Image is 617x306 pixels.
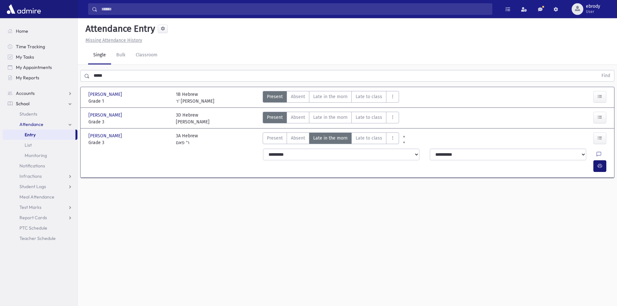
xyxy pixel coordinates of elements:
[313,93,348,100] span: Late in the morn
[3,202,77,212] a: Test Marks
[3,73,77,83] a: My Reports
[291,114,305,121] span: Absent
[267,114,283,121] span: Present
[16,75,39,81] span: My Reports
[16,64,52,70] span: My Appointments
[131,46,163,64] a: Classroom
[3,192,77,202] a: Meal Attendance
[25,132,36,138] span: Entry
[263,112,399,125] div: AttTypes
[19,194,54,200] span: Meal Attendance
[25,142,32,148] span: List
[3,26,77,36] a: Home
[19,184,46,189] span: Student Logs
[19,173,42,179] span: Infractions
[3,130,75,140] a: Entry
[3,119,77,130] a: Attendance
[3,62,77,73] a: My Appointments
[88,91,123,98] span: [PERSON_NAME]
[19,215,47,221] span: Report Cards
[88,119,169,125] span: Grade 3
[3,223,77,233] a: PTC Schedule
[586,4,600,9] span: ebrody
[111,46,131,64] a: Bulk
[313,114,348,121] span: Late in the morn
[3,140,77,150] a: List
[16,44,45,50] span: Time Tracking
[3,109,77,119] a: Students
[356,135,382,142] span: Late to class
[19,235,56,241] span: Teacher Schedule
[267,135,283,142] span: Present
[16,90,35,96] span: Accounts
[313,135,348,142] span: Late in the morn
[88,98,169,105] span: Grade 1
[3,88,77,98] a: Accounts
[291,93,305,100] span: Absent
[176,91,214,105] div: 1B Hebrew ר' [PERSON_NAME]
[97,3,492,15] input: Search
[88,46,111,64] a: Single
[356,114,382,121] span: Late to class
[19,204,41,210] span: Test Marks
[263,91,399,105] div: AttTypes
[83,38,142,43] a: Missing Attendance History
[3,150,77,161] a: Monitoring
[3,212,77,223] a: Report Cards
[3,41,77,52] a: Time Tracking
[86,38,142,43] u: Missing Attendance History
[3,233,77,244] a: Teacher Schedule
[83,23,155,34] h5: Attendance Entry
[16,28,28,34] span: Home
[25,153,47,158] span: Monitoring
[88,139,169,146] span: Grade 3
[88,112,123,119] span: [PERSON_NAME]
[356,93,382,100] span: Late to class
[176,112,210,125] div: 3D Hebrew [PERSON_NAME]
[3,52,77,62] a: My Tasks
[3,181,77,192] a: Student Logs
[16,54,34,60] span: My Tasks
[3,171,77,181] a: Infractions
[291,135,305,142] span: Absent
[19,121,43,127] span: Attendance
[176,132,198,146] div: 3A Hebrew ר' פאם
[16,101,29,107] span: School
[88,132,123,139] span: [PERSON_NAME]
[5,3,42,16] img: AdmirePro
[586,9,600,14] span: User
[598,70,614,81] button: Find
[263,132,399,146] div: AttTypes
[19,163,45,169] span: Notifications
[3,98,77,109] a: School
[3,161,77,171] a: Notifications
[267,93,283,100] span: Present
[19,225,47,231] span: PTC Schedule
[19,111,37,117] span: Students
